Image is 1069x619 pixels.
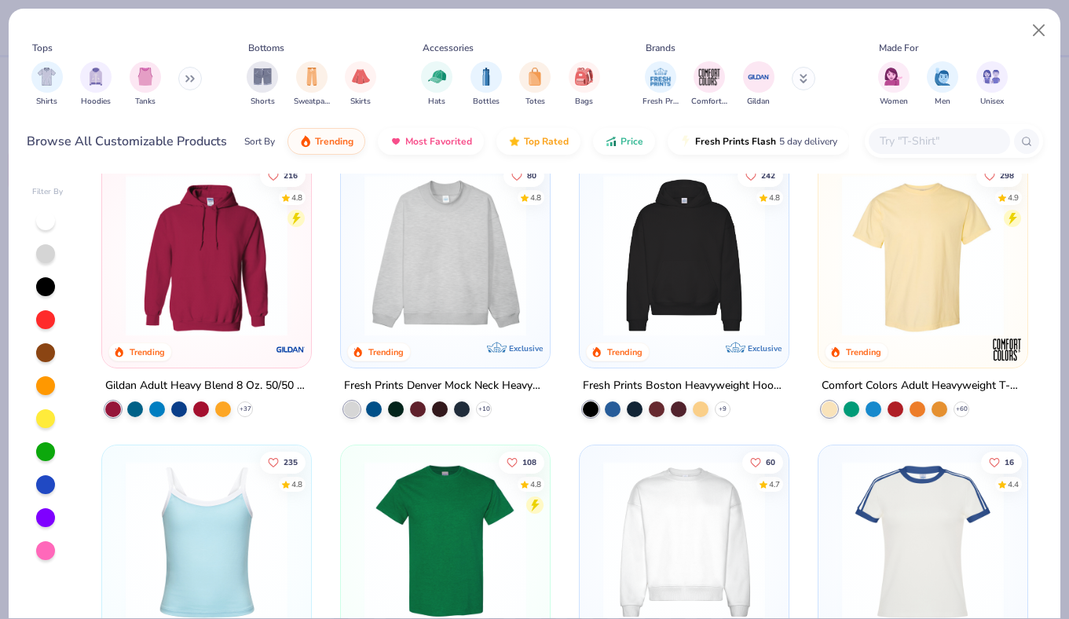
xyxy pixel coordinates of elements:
div: Brands [646,41,675,55]
span: Top Rated [524,135,569,148]
span: + 10 [478,405,490,414]
span: + 9 [719,405,727,414]
img: Fresh Prints Image [649,65,672,89]
img: Skirts Image [352,68,370,86]
img: f5d85501-0dbb-4ee4-b115-c08fa3845d83 [357,174,534,336]
img: Tanks Image [137,68,154,86]
img: Bags Image [575,68,592,86]
button: Most Favorited [378,128,484,155]
img: trending.gif [299,135,312,148]
div: filter for Shirts [31,61,63,108]
div: filter for Comfort Colors [691,61,727,108]
div: filter for Hoodies [80,61,112,108]
div: filter for Bags [569,61,600,108]
span: Sweatpants [294,96,330,108]
div: filter for Women [878,61,910,108]
img: 01756b78-01f6-4cc6-8d8a-3c30c1a0c8ac [118,174,295,336]
div: Filter By [32,186,64,198]
button: filter button [642,61,679,108]
span: 242 [761,171,775,179]
span: Exclusive [509,343,543,353]
img: Gildan logo [275,334,306,365]
button: filter button [80,61,112,108]
div: 4.7 [769,478,780,490]
img: Hats Image [428,68,446,86]
button: Like [981,451,1022,473]
span: Fresh Prints [642,96,679,108]
div: Made For [879,41,918,55]
button: filter button [421,61,452,108]
span: 216 [284,171,298,179]
input: Try "T-Shirt" [878,132,999,150]
button: Like [260,164,306,186]
span: 80 [527,171,536,179]
div: filter for Unisex [976,61,1008,108]
div: Accessories [423,41,474,55]
span: Shorts [251,96,275,108]
img: Comfort Colors Image [697,65,721,89]
img: Women Image [884,68,902,86]
img: TopRated.gif [508,135,521,148]
div: 4.8 [530,192,541,203]
img: flash.gif [679,135,692,148]
div: 4.9 [1008,192,1019,203]
button: filter button [878,61,910,108]
div: Fresh Prints Boston Heavyweight Hoodie [583,376,785,396]
span: Men [935,96,950,108]
button: Top Rated [496,128,580,155]
div: filter for Skirts [345,61,376,108]
button: filter button [976,61,1008,108]
button: Like [503,164,544,186]
span: Shirts [36,96,57,108]
div: Comfort Colors Adult Heavyweight T-Shirt [822,376,1024,396]
img: Hoodies Image [87,68,104,86]
span: 60 [766,458,775,466]
span: 5 day delivery [779,133,837,151]
span: Bags [575,96,593,108]
span: Gildan [747,96,770,108]
div: filter for Sweatpants [294,61,330,108]
span: Exclusive [748,343,782,353]
img: Sweatpants Image [303,68,320,86]
div: 4.8 [530,478,541,490]
div: Gildan Adult Heavy Blend 8 Oz. 50/50 Hooded Sweatshirt [105,376,308,396]
span: Totes [525,96,545,108]
span: Hoodies [81,96,111,108]
button: Like [499,451,544,473]
div: filter for Fresh Prints [642,61,679,108]
span: Unisex [980,96,1004,108]
button: filter button [743,61,774,108]
span: Price [621,135,643,148]
div: filter for Tanks [130,61,161,108]
button: filter button [569,61,600,108]
button: filter button [927,61,958,108]
div: filter for Men [927,61,958,108]
span: Women [880,96,908,108]
button: filter button [31,61,63,108]
span: Trending [315,135,353,148]
img: Bottles Image [478,68,495,86]
span: Most Favorited [405,135,472,148]
span: 108 [522,458,536,466]
button: Like [742,451,783,473]
img: most_fav.gif [390,135,402,148]
span: 298 [1000,171,1014,179]
button: filter button [470,61,502,108]
img: Shorts Image [254,68,272,86]
div: filter for Shorts [247,61,278,108]
div: Bottoms [248,41,284,55]
span: + 60 [956,405,968,414]
span: 16 [1005,458,1014,466]
div: filter for Gildan [743,61,774,108]
img: Totes Image [526,68,544,86]
img: 91acfc32-fd48-4d6b-bdad-a4c1a30ac3fc [595,174,773,336]
div: 4.8 [291,478,302,490]
button: filter button [691,61,727,108]
span: Comfort Colors [691,96,727,108]
button: Price [593,128,655,155]
img: Shirts Image [38,68,56,86]
div: filter for Bottles [470,61,502,108]
button: filter button [294,61,330,108]
div: Fresh Prints Denver Mock Neck Heavyweight Sweatshirt [344,376,547,396]
button: filter button [345,61,376,108]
